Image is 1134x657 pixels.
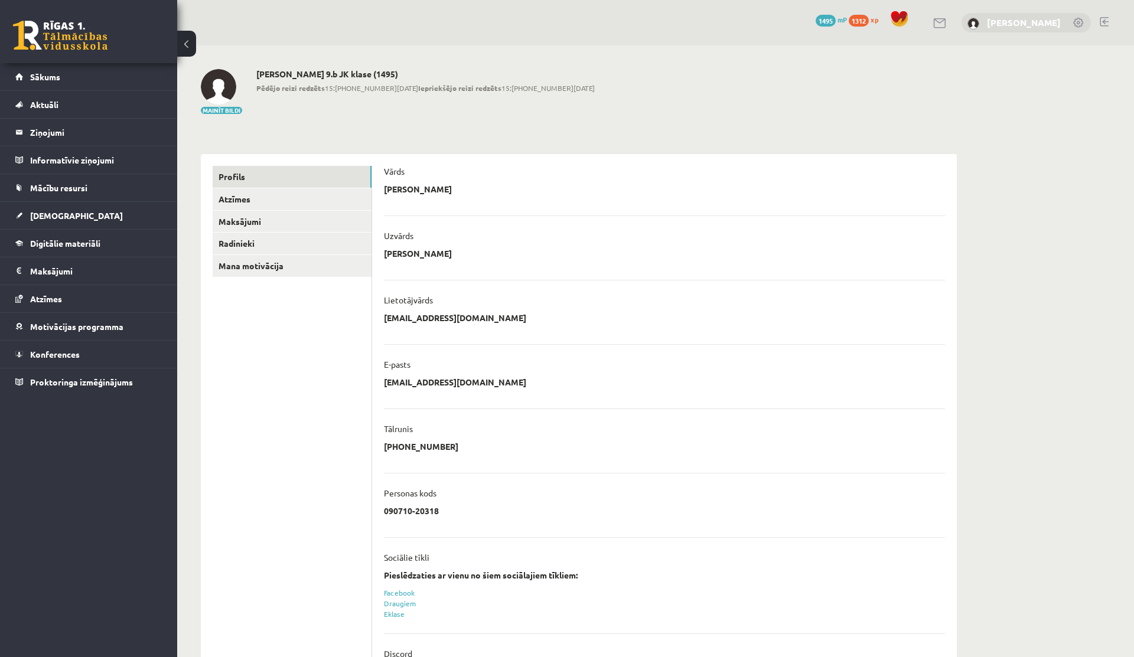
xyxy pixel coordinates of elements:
[418,83,501,93] b: Iepriekšējo reizi redzēts
[384,588,415,597] a: Facebook
[384,312,526,323] p: [EMAIL_ADDRESS][DOMAIN_NAME]
[384,609,405,619] a: Eklase
[30,146,162,174] legend: Informatīvie ziņojumi
[15,146,162,174] a: Informatīvie ziņojumi
[15,174,162,201] a: Mācību resursi
[30,257,162,285] legend: Maksājumi
[15,63,162,90] a: Sākums
[201,107,242,114] button: Mainīt bildi
[15,313,162,340] a: Motivācijas programma
[15,91,162,118] a: Aktuāli
[213,188,372,210] a: Atzīmes
[201,69,236,104] img: Rūdolfs Masjulis
[384,248,452,259] p: [PERSON_NAME]
[384,570,578,580] strong: Pieslēdzaties ar vienu no šiem sociālajiem tīkliem:
[816,15,847,24] a: 1495 mP
[30,71,60,82] span: Sākums
[384,488,436,498] p: Personas kods
[30,238,100,249] span: Digitālie materiāli
[30,99,58,110] span: Aktuāli
[30,210,123,221] span: [DEMOGRAPHIC_DATA]
[30,182,87,193] span: Mācību resursi
[384,377,526,387] p: [EMAIL_ADDRESS][DOMAIN_NAME]
[256,69,595,79] h2: [PERSON_NAME] 9.b JK klase (1495)
[384,423,413,434] p: Tālrunis
[15,119,162,146] a: Ziņojumi
[15,257,162,285] a: Maksājumi
[30,321,123,332] span: Motivācijas programma
[13,21,107,50] a: Rīgas 1. Tālmācības vidusskola
[384,599,416,608] a: Draugiem
[849,15,869,27] span: 1312
[384,359,410,370] p: E-pasts
[15,341,162,368] a: Konferences
[384,184,452,194] p: [PERSON_NAME]
[213,166,372,188] a: Profils
[384,441,458,452] p: [PHONE_NUMBER]
[30,293,62,304] span: Atzīmes
[849,15,884,24] a: 1312 xp
[871,15,878,24] span: xp
[384,552,429,563] p: Sociālie tīkli
[838,15,847,24] span: mP
[987,17,1061,28] a: [PERSON_NAME]
[256,83,595,93] span: 15:[PHONE_NUMBER][DATE] 15:[PHONE_NUMBER][DATE]
[256,83,325,93] b: Pēdējo reizi redzēts
[213,255,372,277] a: Mana motivācija
[30,119,162,146] legend: Ziņojumi
[213,211,372,233] a: Maksājumi
[384,295,433,305] p: Lietotājvārds
[30,377,133,387] span: Proktoringa izmēģinājums
[967,18,979,30] img: Rūdolfs Masjulis
[384,166,405,176] p: Vārds
[15,368,162,395] a: Proktoringa izmēģinājums
[15,202,162,229] a: [DEMOGRAPHIC_DATA]
[384,230,413,241] p: Uzvārds
[15,285,162,312] a: Atzīmes
[384,505,439,516] p: 090710-20318
[213,233,372,254] a: Radinieki
[816,15,836,27] span: 1495
[15,230,162,257] a: Digitālie materiāli
[30,349,80,359] span: Konferences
